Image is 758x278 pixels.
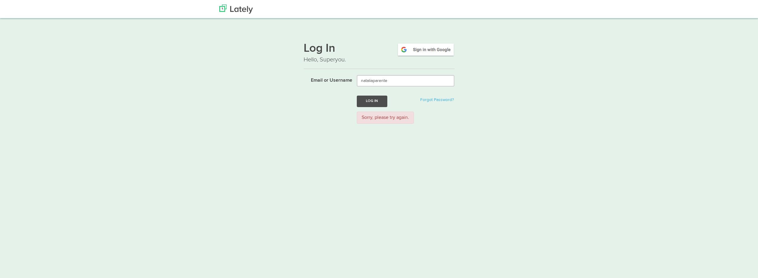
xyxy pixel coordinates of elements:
[304,55,455,64] p: Hello, Superyou.
[420,98,454,102] a: Forgot Password?
[299,75,353,84] label: Email or Username
[219,5,253,14] img: Lately
[357,75,454,87] input: Email or Username
[357,112,414,124] div: Sorry, please try again.
[357,96,387,107] button: Log In
[397,43,455,57] img: google-signin.png
[304,43,455,55] h1: Log In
